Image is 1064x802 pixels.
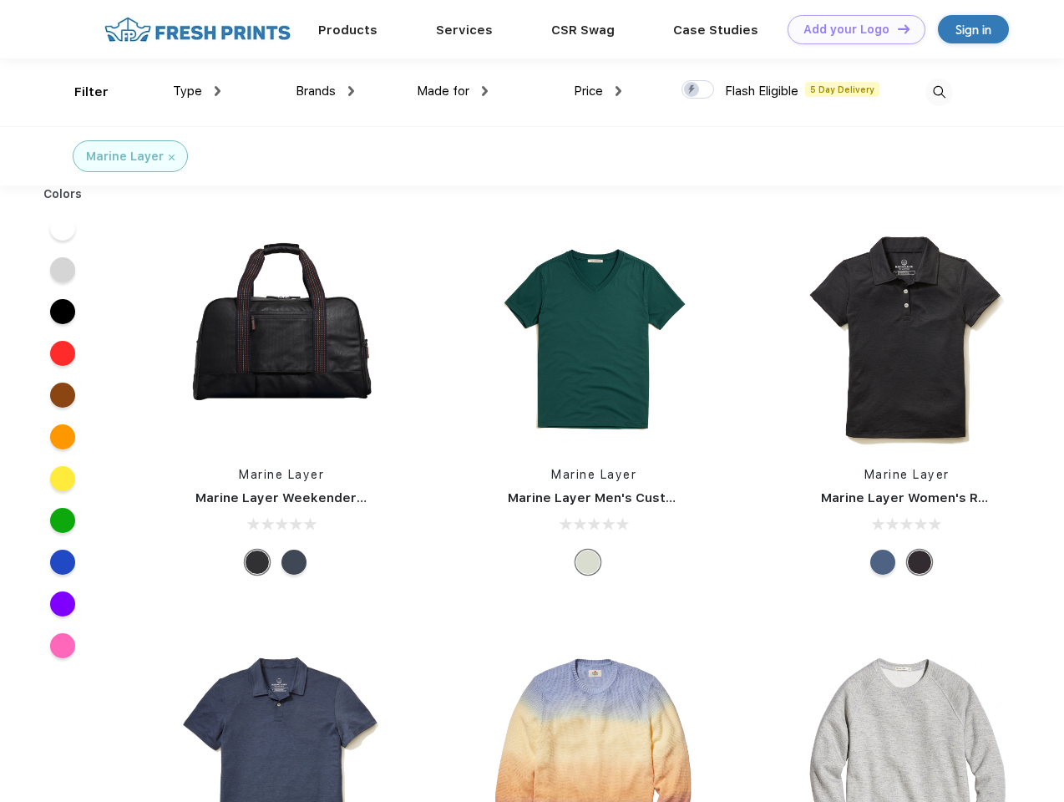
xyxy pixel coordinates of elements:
a: Services [436,23,493,38]
span: Brands [296,84,336,99]
span: Made for [417,84,469,99]
a: Marine Layer Men's Custom Dyed Signature V-Neck [508,490,839,505]
div: Black [907,550,932,575]
img: desktop_search.svg [925,79,953,106]
img: DT [898,24,909,33]
div: Phantom [245,550,270,575]
span: Type [173,84,202,99]
div: Navy [870,550,895,575]
div: Add your Logo [803,23,889,37]
img: func=resize&h=266 [483,227,705,449]
img: func=resize&h=266 [796,227,1018,449]
div: Marine Layer [86,148,164,165]
a: CSR Swag [551,23,615,38]
img: dropdown.png [616,86,621,96]
a: Marine Layer [551,468,636,481]
img: dropdown.png [482,86,488,96]
a: Marine Layer [864,468,950,481]
img: filter_cancel.svg [169,155,175,160]
img: dropdown.png [215,86,220,96]
a: Marine Layer Weekender Bag [195,490,384,505]
div: Colors [31,185,95,203]
div: Navy [281,550,307,575]
span: Price [574,84,603,99]
img: func=resize&h=266 [170,227,393,449]
span: Flash Eligible [725,84,798,99]
img: dropdown.png [348,86,354,96]
a: Sign in [938,15,1009,43]
div: Filter [74,83,109,102]
a: Products [318,23,377,38]
a: Marine Layer [239,468,324,481]
div: Any Color [575,550,600,575]
img: fo%20logo%202.webp [99,15,296,44]
div: Sign in [955,20,991,39]
span: 5 Day Delivery [805,82,879,97]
